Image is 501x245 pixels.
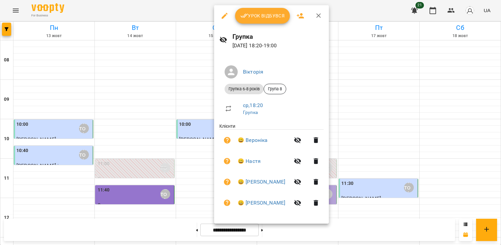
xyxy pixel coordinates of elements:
[219,195,235,211] button: Візит ще не сплачено. Додати оплату?
[219,132,235,148] button: Візит ще не сплачено. Додати оплату?
[238,178,285,186] a: 😀 [PERSON_NAME]
[238,136,268,144] a: 😀 Вероніка
[264,84,286,94] div: Група 8
[240,12,285,20] span: Урок відбувся
[264,86,286,92] span: Група 8
[235,8,290,24] button: Урок відбувся
[219,153,235,169] button: Візит ще не сплачено. Додати оплату?
[243,110,258,115] a: Групка
[219,123,324,216] ul: Клієнти
[238,157,261,165] a: 😀 Настя
[219,174,235,190] button: Візит ще не сплачено. Додати оплату?
[225,86,264,92] span: Групка 6-8 років
[243,69,263,75] a: Вікторія
[232,42,324,50] p: [DATE] 18:20 - 19:00
[232,32,324,42] h6: Групка
[243,102,263,108] a: ср , 18:20
[238,199,285,207] a: 😀 [PERSON_NAME]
